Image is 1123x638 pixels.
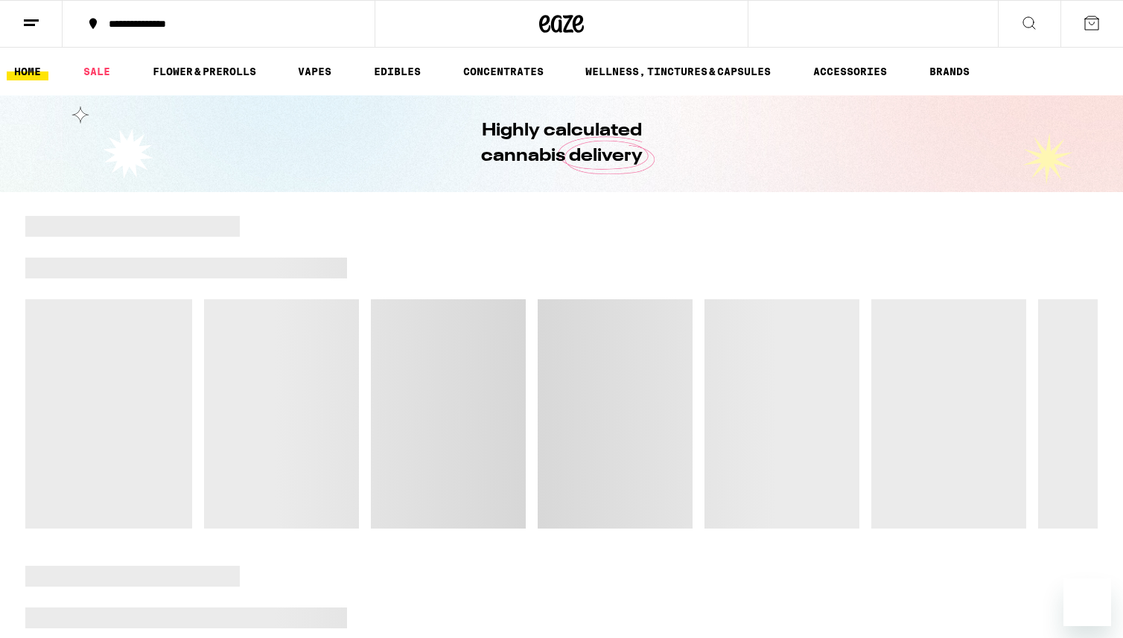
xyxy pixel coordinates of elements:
[145,63,264,80] a: FLOWER & PREROLLS
[456,63,551,80] a: CONCENTRATES
[7,63,48,80] a: HOME
[922,63,977,80] a: BRANDS
[439,118,684,169] h1: Highly calculated cannabis delivery
[578,63,778,80] a: WELLNESS, TINCTURES & CAPSULES
[366,63,428,80] a: EDIBLES
[76,63,118,80] a: SALE
[290,63,339,80] a: VAPES
[1063,578,1111,626] iframe: Button to launch messaging window
[806,63,894,80] a: ACCESSORIES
